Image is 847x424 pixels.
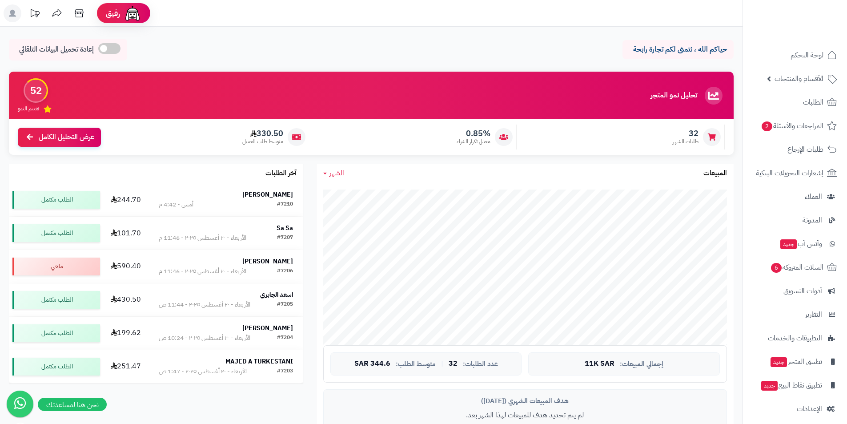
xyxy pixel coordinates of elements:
[12,224,100,242] div: الطلب مكتمل
[673,138,698,145] span: طلبات الشهر
[761,120,823,132] span: المراجعات والأسئلة
[159,300,250,309] div: الأربعاء - ٢٠ أغسطس ٢٠٢٥ - 11:44 ص
[803,214,822,226] span: المدونة
[748,398,842,420] a: الإعدادات
[761,381,778,391] span: جديد
[242,129,283,138] span: 330.50
[159,200,193,209] div: أمس - 4:42 م
[457,138,490,145] span: معدل تكرار الشراء
[629,44,727,55] p: حياكم الله ، نتمنى لكم تجارة رابحة
[748,233,842,254] a: وآتس آبجديد
[12,324,100,342] div: الطلب مكتمل
[779,238,822,250] span: وآتس آب
[449,360,458,368] span: 32
[277,267,293,276] div: #7206
[396,360,436,368] span: متوسط الطلب:
[12,358,100,376] div: الطلب مكتمل
[225,357,293,366] strong: MAJED A TURKESTANI
[104,183,149,216] td: 244.70
[756,167,823,179] span: إشعارات التحويلات البنكية
[329,168,344,178] span: الشهر
[771,263,782,273] span: 6
[650,92,697,100] h3: تحليل نمو المتجر
[791,49,823,61] span: لوحة التحكم
[104,283,149,316] td: 430.50
[748,210,842,231] a: المدونة
[620,360,663,368] span: إجمالي المبيعات:
[441,360,443,367] span: |
[787,143,823,156] span: طلبات الإرجاع
[748,162,842,184] a: إشعارات التحويلات البنكية
[797,403,822,415] span: الإعدادات
[768,332,822,344] span: التطبيقات والخدمات
[354,360,390,368] span: 344.6 SAR
[277,300,293,309] div: #7205
[19,44,94,55] span: إعادة تحميل البيانات التلقائي
[277,334,293,343] div: #7204
[104,350,149,383] td: 251.47
[323,168,344,178] a: الشهر
[265,170,297,178] h3: آخر الطلبات
[762,121,772,131] span: 2
[703,170,727,178] h3: المبيعات
[748,375,842,396] a: تطبيق نقاط البيعجديد
[242,257,293,266] strong: [PERSON_NAME]
[12,191,100,209] div: الطلب مكتمل
[12,258,100,275] div: ملغي
[106,8,120,19] span: رفيق
[760,379,822,392] span: تطبيق نقاط البيع
[775,73,823,85] span: الأقسام والمنتجات
[780,239,797,249] span: جديد
[748,280,842,302] a: أدوات التسويق
[277,200,293,209] div: #7210
[104,317,149,350] td: 199.62
[748,257,842,278] a: السلات المتروكة6
[673,129,698,138] span: 32
[748,327,842,349] a: التطبيقات والخدمات
[104,217,149,250] td: 101.70
[771,357,787,367] span: جديد
[748,351,842,372] a: تطبيق المتجرجديد
[805,190,822,203] span: العملاء
[748,139,842,160] a: طلبات الإرجاع
[805,308,822,321] span: التقارير
[748,92,842,113] a: الطلبات
[330,396,720,406] div: هدف المبيعات الشهري ([DATE])
[787,25,839,44] img: logo-2.png
[18,128,101,147] a: عرض التحليل الكامل
[260,290,293,299] strong: اسعد الجابري
[18,105,39,113] span: تقييم النمو
[330,410,720,420] p: لم يتم تحديد هدف للمبيعات لهذا الشهر بعد.
[803,96,823,109] span: الطلبات
[159,267,246,276] div: الأربعاء - ٢٠ أغسطس ٢٠٢٥ - 11:46 م
[159,334,250,343] div: الأربعاء - ٢٠ أغسطس ٢٠٢٥ - 10:24 ص
[159,367,247,376] div: الأربعاء - ٢٠ أغسطس ٢٠٢٥ - 1:47 ص
[277,367,293,376] div: #7203
[242,138,283,145] span: متوسط طلب العميل
[242,190,293,199] strong: [PERSON_NAME]
[770,261,823,274] span: السلات المتروكة
[124,4,141,22] img: ai-face.png
[159,234,246,242] div: الأربعاء - ٢٠ أغسطس ٢٠٢٥ - 11:46 م
[770,355,822,368] span: تطبيق المتجر
[457,129,490,138] span: 0.85%
[783,285,822,297] span: أدوات التسويق
[12,291,100,309] div: الطلب مكتمل
[24,4,46,24] a: تحديثات المنصة
[277,223,293,233] strong: Sa Sa
[585,360,614,368] span: 11K SAR
[277,234,293,242] div: #7207
[104,250,149,283] td: 590.40
[748,304,842,325] a: التقارير
[463,360,498,368] span: عدد الطلبات:
[39,132,94,142] span: عرض التحليل الكامل
[242,323,293,333] strong: [PERSON_NAME]
[748,186,842,207] a: العملاء
[748,44,842,66] a: لوحة التحكم
[748,115,842,137] a: المراجعات والأسئلة2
